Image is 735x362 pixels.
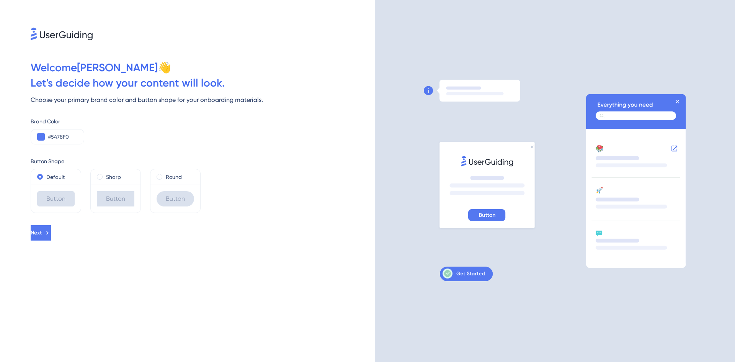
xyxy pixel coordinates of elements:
label: Round [166,172,182,182]
div: Button [97,191,134,206]
label: Sharp [106,172,121,182]
div: Button [37,191,75,206]
span: Next [31,228,42,238]
div: Brand Color [31,117,375,126]
div: Welcome [PERSON_NAME] 👋 [31,60,375,75]
div: Button Shape [31,157,375,166]
button: Next [31,225,51,241]
div: Button [157,191,194,206]
label: Default [46,172,65,182]
div: Let ' s decide how your content will look. [31,75,375,91]
div: Choose your primary brand color and button shape for your onboarding materials. [31,95,375,105]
